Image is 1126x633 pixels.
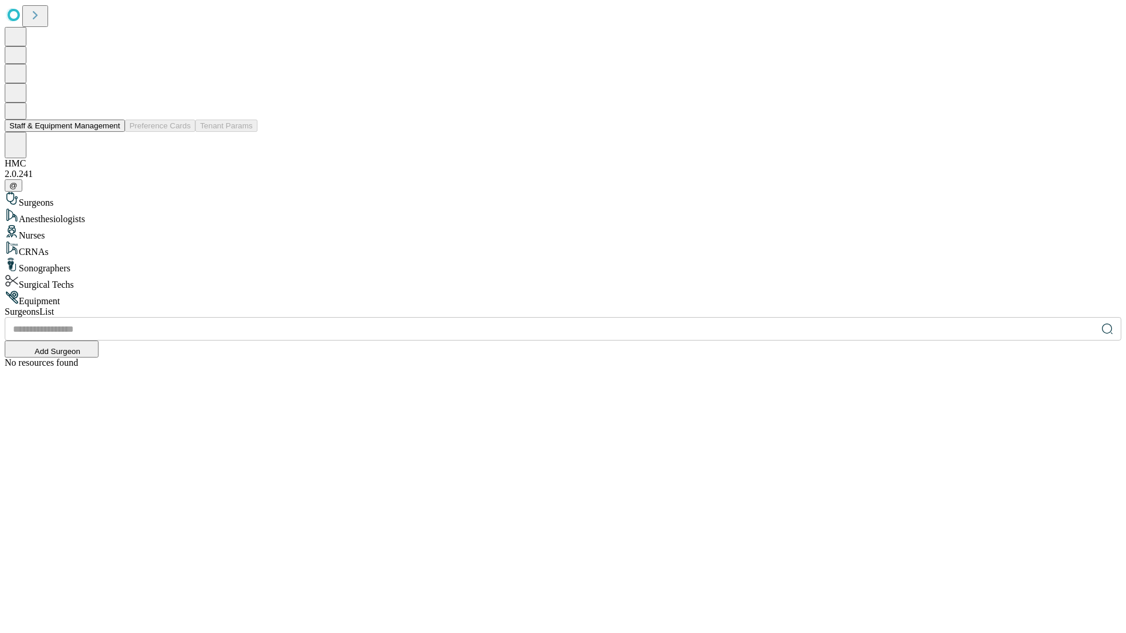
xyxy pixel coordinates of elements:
[5,341,99,358] button: Add Surgeon
[195,120,257,132] button: Tenant Params
[5,158,1121,169] div: HMC
[5,169,1121,179] div: 2.0.241
[5,241,1121,257] div: CRNAs
[5,208,1121,224] div: Anesthesiologists
[5,257,1121,274] div: Sonographers
[5,290,1121,307] div: Equipment
[9,181,18,190] span: @
[5,120,125,132] button: Staff & Equipment Management
[5,307,1121,317] div: Surgeons List
[5,179,22,192] button: @
[5,192,1121,208] div: Surgeons
[125,120,195,132] button: Preference Cards
[5,274,1121,290] div: Surgical Techs
[35,347,80,356] span: Add Surgeon
[5,358,1121,368] div: No resources found
[5,224,1121,241] div: Nurses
